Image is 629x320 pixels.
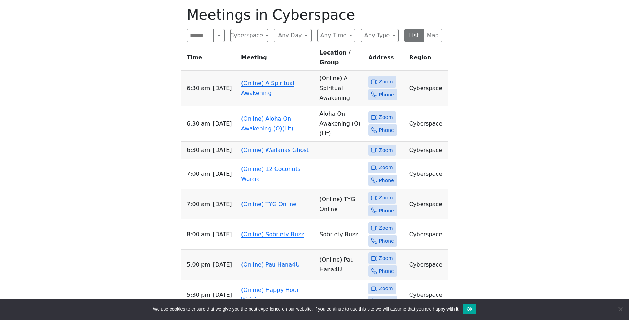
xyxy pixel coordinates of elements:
a: (Online) A Spiritual Awakening [241,80,294,96]
span: Phone [379,267,394,276]
span: [DATE] [213,145,232,155]
a: (Online) Wailanas Ghost [241,147,309,153]
span: 5:00 PM [187,260,210,270]
span: [DATE] [213,83,232,93]
span: [DATE] [213,230,232,239]
span: 7:00 AM [187,169,210,179]
span: Phone [379,206,394,215]
td: Cyberspace [406,159,448,189]
td: (Online) A Spiritual Awakening [317,71,365,106]
span: Phone [379,126,394,135]
span: Zoom [379,193,393,202]
span: 5:30 PM [187,290,210,300]
button: Any Type [361,29,399,42]
button: Cyberspace [230,29,268,42]
a: (Online) Sobriety Buzz [241,231,304,238]
th: Region [406,48,448,71]
span: Phone [379,176,394,185]
button: Any Day [274,29,312,42]
input: Search [187,29,214,42]
span: [DATE] [213,290,232,300]
span: Zoom [379,146,393,155]
span: [DATE] [213,169,232,179]
span: Zoom [379,224,393,232]
span: [DATE] [213,260,232,270]
span: Zoom [379,77,393,86]
a: (Online) Pau Hana4U [241,261,300,268]
h1: Meetings in Cyberspace [187,6,442,23]
a: (Online) TYG Online [241,201,297,207]
th: Time [181,48,238,71]
td: (Online) Pau Hana4U [317,250,365,280]
td: (Online) TYG Online [317,189,365,219]
span: 6:30 AM [187,119,210,129]
span: No [617,306,624,313]
button: Any Time [317,29,355,42]
span: 6:30 AM [187,145,210,155]
button: List [404,29,424,42]
th: Address [365,48,406,71]
span: Zoom [379,113,393,122]
span: Phone [379,297,394,306]
span: 8:00 AM [187,230,210,239]
span: Phone [379,90,394,99]
td: Aloha On Awakening (O) (Lit) [317,106,365,142]
td: Sobriety Buzz [317,219,365,250]
span: Zoom [379,284,393,293]
button: Search [213,29,225,42]
span: We use cookies to ensure that we give you the best experience on our website. If you continue to ... [153,306,459,313]
span: 7:00 AM [187,199,210,209]
span: Zoom [379,254,393,263]
td: Cyberspace [406,280,448,310]
td: Cyberspace [406,219,448,250]
a: (Online) 12 Coconuts Waikiki [241,166,300,182]
td: Cyberspace [406,189,448,219]
a: (Online) Happy Hour Waikiki [241,287,299,303]
td: Cyberspace [406,250,448,280]
button: Map [423,29,443,42]
td: Cyberspace [406,106,448,142]
span: [DATE] [213,119,232,129]
button: Ok [463,304,476,314]
th: Location / Group [317,48,365,71]
a: (Online) Aloha On Awakening (O)(Lit) [241,115,293,132]
th: Meeting [238,48,317,71]
td: Cyberspace [406,142,448,159]
span: [DATE] [213,199,232,209]
td: Cyberspace [406,71,448,106]
span: Phone [379,237,394,245]
span: 6:30 AM [187,83,210,93]
span: Zoom [379,163,393,172]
